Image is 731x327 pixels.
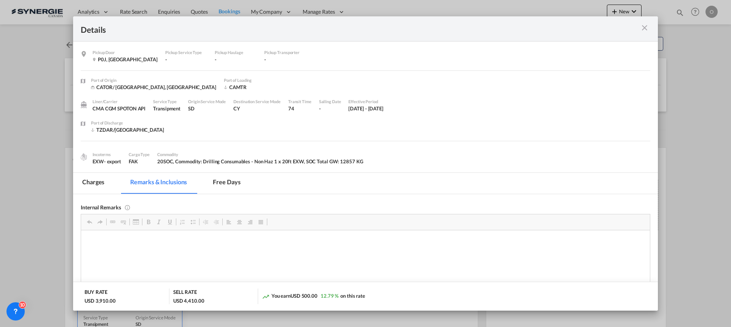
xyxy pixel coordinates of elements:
div: Effective Period [348,98,383,105]
a: Redo (Ctrl+Y) [95,217,105,227]
div: Port of Origin [91,77,216,84]
div: Incoterms [93,151,121,158]
div: You earn on this rate [262,292,365,300]
a: Table [131,217,141,227]
div: - export [104,158,121,165]
img: cargo.png [80,153,88,161]
md-dialog: Pickup Door ... [73,16,658,311]
a: Underline (Ctrl+U) [164,217,175,227]
div: - [215,56,257,63]
a: Align Right [245,217,255,227]
div: - [319,105,341,112]
div: 17 Sep 2025 - 30 Sep 2025 [348,105,383,112]
a: Insert/Remove Bulleted List [188,217,198,227]
div: Internal Remarks [81,204,650,210]
div: Pickup Haulage [215,49,257,56]
div: P0J , Canada [93,56,158,63]
div: BUY RATE [85,289,107,297]
md-icon: icon-trending-up [262,293,270,300]
div: EXW [93,158,121,165]
div: Liner/Carrier [93,98,145,105]
md-tab-item: Free days [204,173,249,194]
md-pagination-wrapper: Use the left and right arrow keys to navigate between tabs [73,173,257,194]
div: Cargo Type [129,151,150,158]
a: Decrease Indent [200,217,211,227]
div: 74 [288,105,311,112]
div: FAK [129,158,150,165]
a: Align Left [223,217,234,227]
span: Transipment [153,105,180,112]
div: SD [188,105,226,112]
div: Service Type [153,98,180,105]
iframe: Chat [6,287,32,316]
md-icon: icon-close m-3 fg-AAA8AD cursor [640,23,649,32]
iframe: Editor, editor8 [81,230,650,306]
div: USD 4,410.00 [173,297,204,304]
div: Commodity [157,151,363,158]
div: CATOR/ Toronto, ON [91,84,216,91]
md-tab-item: Remarks & Inclusions [121,173,196,194]
div: CMA CGM SPOTON API [93,105,145,112]
a: Insert/Remove Numbered List [177,217,188,227]
div: - [165,56,207,63]
md-icon: This remarks only visible for internal user and will not be printed on Quote PDF [124,204,131,210]
div: Details [81,24,593,33]
div: CAMTR [224,84,285,91]
a: Increase Indent [211,217,222,227]
div: Port of Loading [224,77,285,84]
span: Commodity: Drilling Consumables - Non Haz 1 x 20ft EXW, SOC Total GW: 12857 KG [175,158,363,164]
span: , [173,158,174,164]
div: SELL RATE [173,289,197,297]
div: Destination Service Mode [233,98,281,105]
span: USD 500.00 [290,293,318,299]
div: Port of Discharge [91,120,164,126]
span: 12.79 % [321,293,338,299]
div: CY [233,105,281,112]
a: Undo (Ctrl+Z) [84,217,95,227]
a: Link (Ctrl+K) [107,217,118,227]
div: Sailing Date [319,98,341,105]
div: TZDAR/Dar es Salaam [91,126,164,133]
a: Justify [255,217,266,227]
div: Transit Time [288,98,311,105]
a: Italic (Ctrl+I) [154,217,164,227]
span: 20SOC [157,158,175,164]
a: Bold (Ctrl+B) [143,217,154,227]
a: Centre [234,217,245,227]
div: Pickup Transporter [264,49,306,56]
div: USD 3,910.00 [85,297,116,304]
a: Unlink [118,217,129,227]
div: Origin Service Mode [188,98,226,105]
div: Pickup Door [93,49,158,56]
div: Pickup Service Type [165,49,207,56]
md-tab-item: Charges [73,173,113,194]
div: - [264,56,306,63]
